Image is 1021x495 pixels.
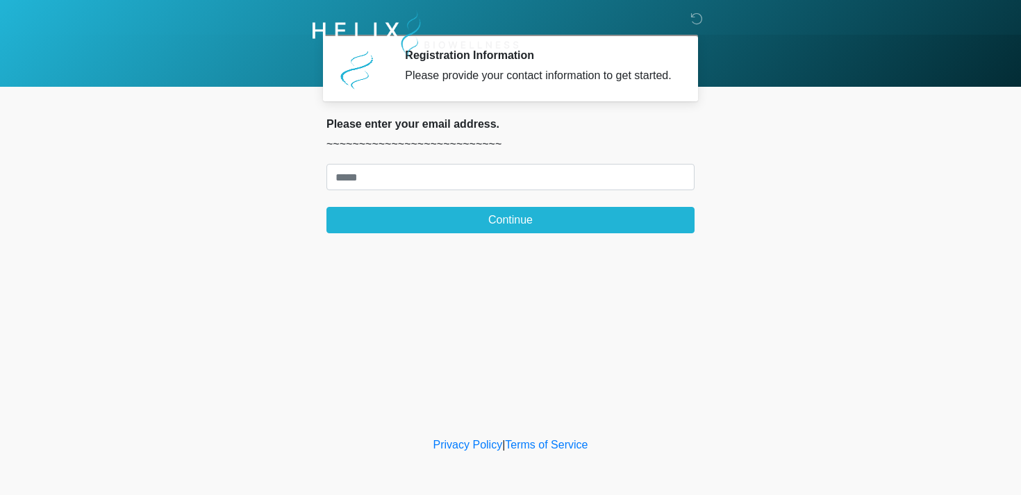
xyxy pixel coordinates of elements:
[405,67,674,84] div: Please provide your contact information to get started.
[433,439,503,451] a: Privacy Policy
[505,439,588,451] a: Terms of Service
[326,136,695,153] p: ~~~~~~~~~~~~~~~~~~~~~~~~~~~
[326,117,695,131] h2: Please enter your email address.
[502,439,505,451] a: |
[313,10,519,60] img: Helix Biowellness Logo
[326,207,695,233] button: Continue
